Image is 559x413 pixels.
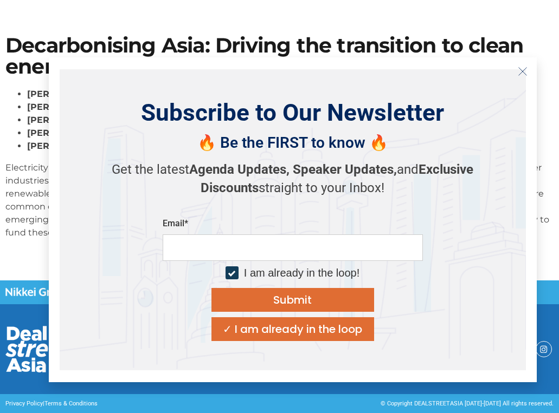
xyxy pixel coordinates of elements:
strong: [PERSON_NAME] [27,128,105,138]
strong: [PERSON_NAME] [PERSON_NAME] [27,141,185,151]
a: Terms & Conditions [44,400,98,407]
strong: [PERSON_NAME] [27,115,105,125]
a: Privacy Policy [5,400,43,407]
li: , Co-Founder & Managing Partner, [27,114,554,127]
li: , Managing Partner, [27,101,554,114]
li: , Investments Principal, [27,127,554,140]
h1: Decarbonising Asia: Driving the transition to clean energy and industries [5,35,554,77]
strong: [PERSON_NAME] [27,102,105,112]
li: , Partner, [27,88,554,101]
li: , Correspondent, [27,140,554,153]
strong: [PERSON_NAME] [27,89,105,99]
p: | [5,399,274,409]
img: Nikkei Group [5,287,70,298]
p: Electricity accounts for only a fifth of global energy consumption, and finding sources of energy... [5,161,554,239]
div: © Copyright DEALSTREETASIA [DATE]-[DATE] All rights reserved. [285,399,554,409]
